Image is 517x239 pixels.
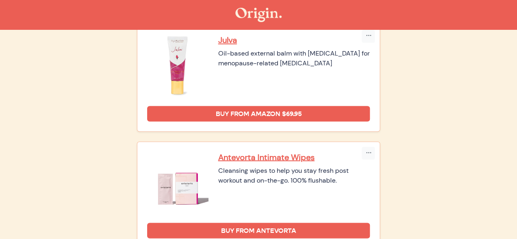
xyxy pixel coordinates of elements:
[218,35,370,45] a: Julva
[147,35,208,96] img: Julva
[235,8,282,22] img: The Origin Shop
[218,49,370,68] div: Oil-based external balm with [MEDICAL_DATA] for menopause-related [MEDICAL_DATA]
[147,223,370,238] a: Buy From Antevorta
[218,165,370,185] div: Cleansing wipes to help you stay fresh post workout and on-the-go. 100% flushable.
[147,106,370,121] a: Buy from Amazon $69.95
[218,152,370,162] a: Antevorta Intimate Wipes
[147,152,208,213] img: Antevorta Intimate Wipes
